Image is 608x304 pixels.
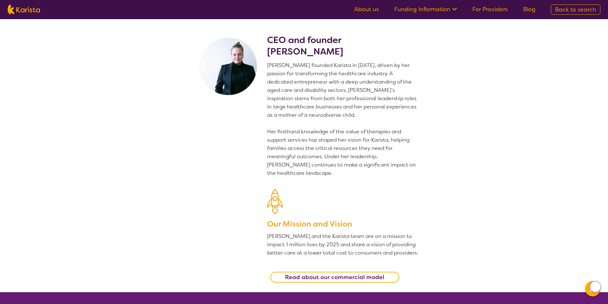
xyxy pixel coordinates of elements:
p: [PERSON_NAME] and the Karista team are on a mission to impact 1 million lives by 2025 and share a... [267,232,419,257]
a: Blog [523,5,536,13]
a: Back to search [551,4,600,15]
h3: Our Mission and Vision [267,218,419,230]
p: [PERSON_NAME] founded Karista in [DATE], driven by her passion for transforming the healthcare in... [267,61,419,177]
a: For Providers [472,5,508,13]
img: Our Mission [267,189,283,214]
span: Back to search [555,6,596,13]
b: Read about our commercial model [285,273,384,281]
img: Karista logo [8,5,40,14]
h2: CEO and founder [PERSON_NAME] [267,34,419,57]
a: About us [354,5,379,13]
a: Funding Information [394,5,457,13]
